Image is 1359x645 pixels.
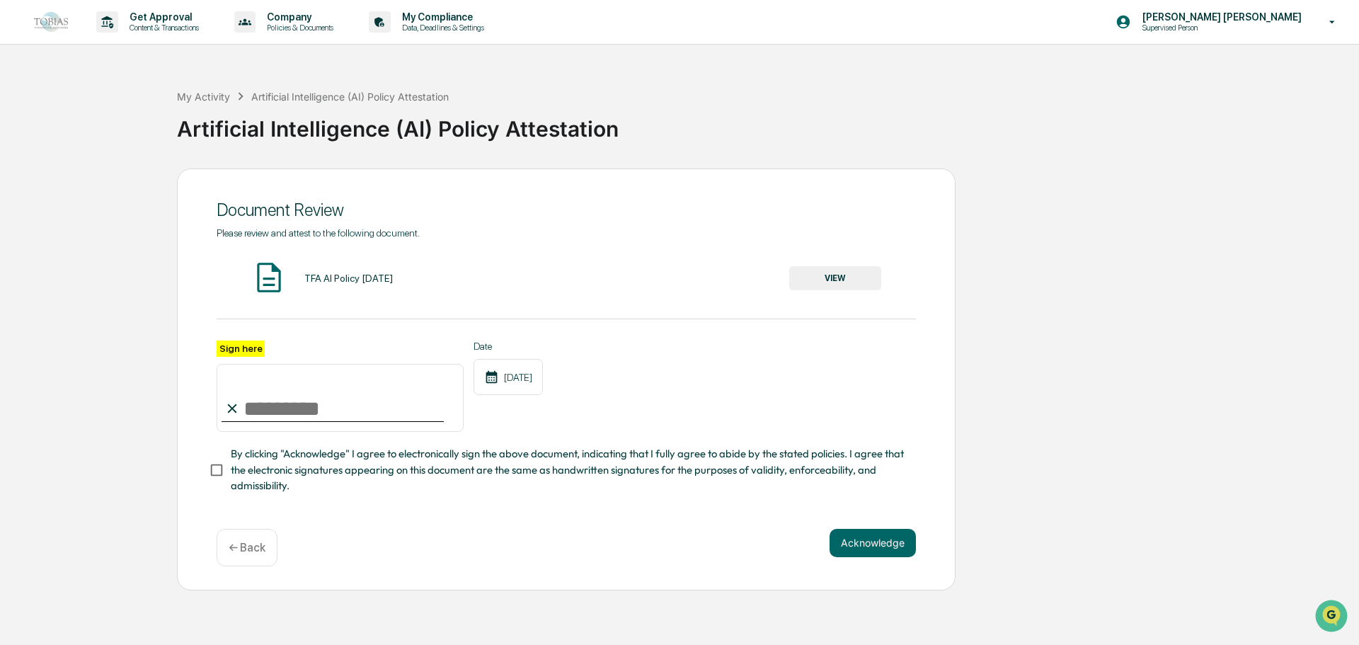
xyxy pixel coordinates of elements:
span: Preclearance [28,178,91,193]
span: Data Lookup [28,205,89,219]
p: My Compliance [391,11,491,23]
button: Start new chat [241,113,258,130]
div: 🖐️ [14,180,25,191]
div: We're available if you need us! [48,122,179,134]
img: logo [34,12,68,31]
div: Artificial Intelligence (AI) Policy Attestation [251,91,449,103]
div: My Activity [177,91,230,103]
p: Company [256,11,340,23]
span: Attestations [117,178,176,193]
a: 🖐️Preclearance [8,173,97,198]
label: Sign here [217,341,265,357]
label: Date [474,341,543,352]
button: VIEW [789,266,881,290]
span: By clicking "Acknowledge" I agree to electronically sign the above document, indicating that I fu... [231,446,905,493]
span: Pylon [141,240,171,251]
div: Artificial Intelligence (AI) Policy Attestation [177,105,1352,142]
div: [DATE] [474,359,543,395]
div: Document Review [217,200,916,220]
span: Please review and attest to the following document. [217,227,420,239]
div: TFA AI Policy [DATE] [304,273,393,284]
a: Powered byPylon [100,239,171,251]
p: How can we help? [14,30,258,52]
a: 🔎Data Lookup [8,200,95,225]
img: Document Icon [251,260,287,295]
iframe: Open customer support [1314,598,1352,637]
p: ← Back [229,541,265,554]
p: Supervised Person [1131,23,1270,33]
a: 🗄️Attestations [97,173,181,198]
button: Acknowledge [830,529,916,557]
p: Data, Deadlines & Settings [391,23,491,33]
div: 🔎 [14,207,25,218]
div: 🗄️ [103,180,114,191]
div: Start new chat [48,108,232,122]
p: Get Approval [118,11,206,23]
p: Content & Transactions [118,23,206,33]
p: [PERSON_NAME] [PERSON_NAME] [1131,11,1309,23]
p: Policies & Documents [256,23,340,33]
img: 1746055101610-c473b297-6a78-478c-a979-82029cc54cd1 [14,108,40,134]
